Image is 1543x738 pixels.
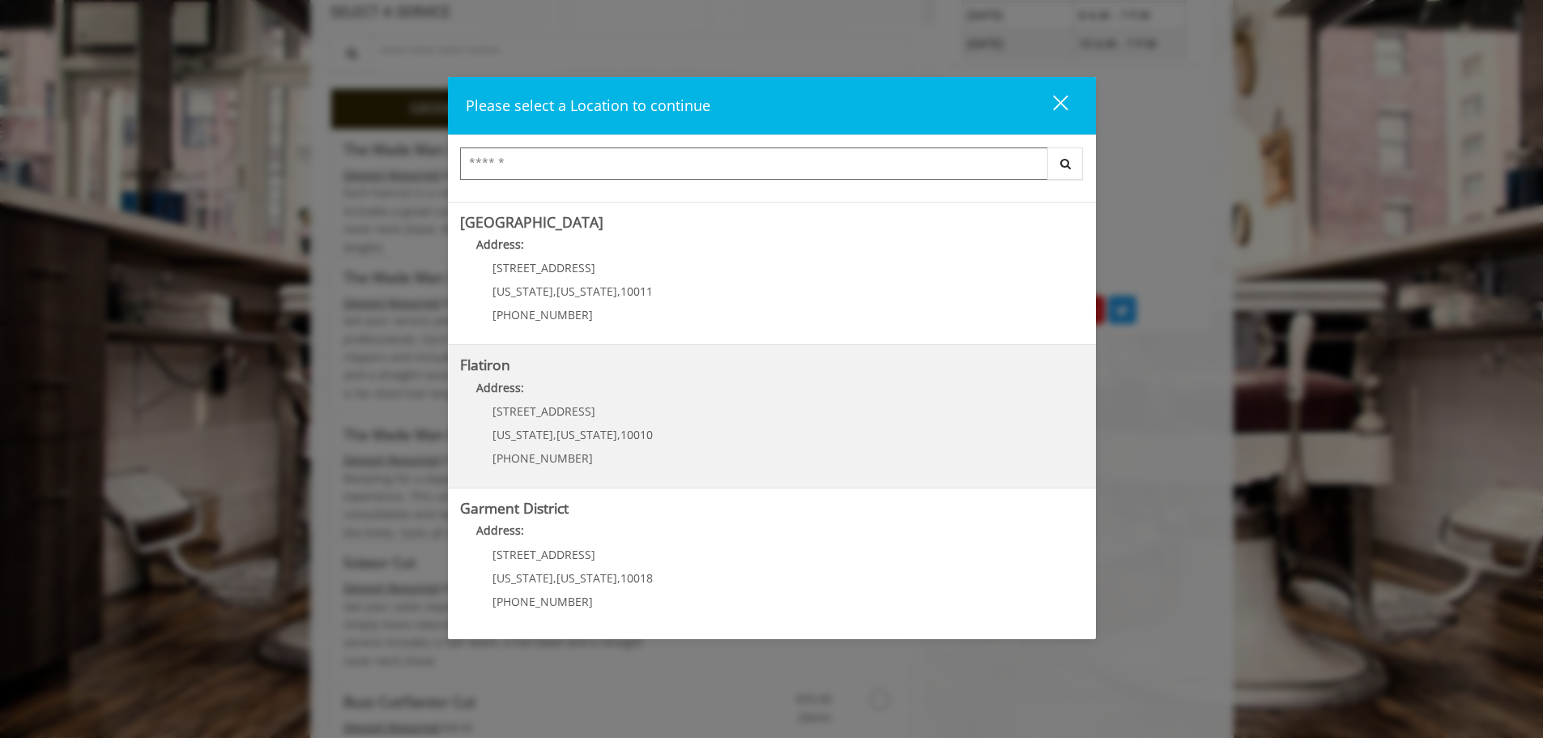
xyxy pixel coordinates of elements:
span: [US_STATE] [556,427,617,442]
span: 10010 [620,427,653,442]
span: [STREET_ADDRESS] [492,547,595,562]
span: , [553,427,556,442]
span: [PHONE_NUMBER] [492,307,593,322]
div: close dialog [1034,94,1067,118]
span: 10018 [620,570,653,586]
input: Search Center [460,147,1048,180]
button: close dialog [1023,89,1078,122]
b: Address: [476,523,524,538]
span: [STREET_ADDRESS] [492,260,595,275]
i: Search button [1056,158,1075,169]
b: [GEOGRAPHIC_DATA] [460,212,603,232]
span: [US_STATE] [556,284,617,299]
span: , [617,570,620,586]
span: Please select a Location to continue [466,96,710,115]
div: Center Select [460,147,1084,188]
span: , [617,284,620,299]
span: , [617,427,620,442]
b: Address: [476,237,524,252]
span: [US_STATE] [556,570,617,586]
b: Flatiron [460,355,510,374]
span: [US_STATE] [492,284,553,299]
span: [STREET_ADDRESS] [492,403,595,419]
span: 10011 [620,284,653,299]
span: , [553,570,556,586]
span: [PHONE_NUMBER] [492,450,593,466]
b: Address: [476,380,524,395]
span: , [553,284,556,299]
span: [US_STATE] [492,570,553,586]
span: [US_STATE] [492,427,553,442]
span: [PHONE_NUMBER] [492,594,593,609]
b: Garment District [460,498,569,518]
